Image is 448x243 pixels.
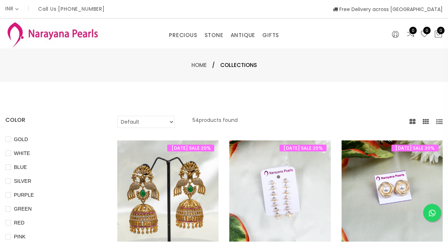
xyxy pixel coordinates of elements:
a: 0 [406,30,415,39]
a: STONE [204,30,223,41]
span: [DATE] SALE 20% [391,145,438,151]
span: 0 [423,27,431,34]
span: PINK [11,233,29,241]
a: GIFTS [262,30,279,41]
a: PRECIOUS [169,30,197,41]
a: 0 [420,30,429,39]
span: [DATE] SALE 20% [279,145,326,151]
span: 0 [409,27,417,34]
span: SILVER [11,177,34,185]
span: 0 [437,27,444,34]
span: [DATE] SALE 20% [167,145,214,151]
span: RED [11,219,27,227]
span: GREEN [11,205,35,213]
p: 54 products found [192,116,238,128]
p: Call Us [PHONE_NUMBER] [38,6,105,11]
span: GOLD [11,135,31,143]
span: Collections [220,61,257,69]
span: WHITE [11,149,33,157]
h4: COLOR [5,116,96,124]
span: Free Delivery across [GEOGRAPHIC_DATA] [333,6,443,13]
span: / [212,61,215,69]
a: ANTIQUE [230,30,255,41]
button: 0 [434,30,443,39]
span: PURPLE [11,191,37,199]
span: BLUE [11,163,30,171]
a: Home [191,61,207,69]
